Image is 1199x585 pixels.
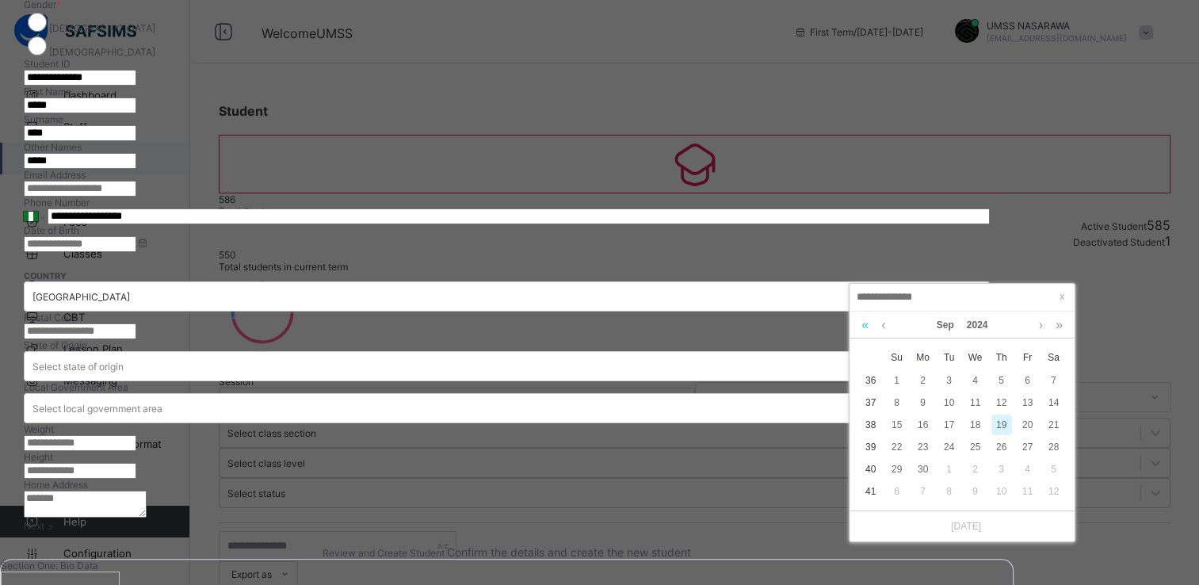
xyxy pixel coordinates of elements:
label: Email Address [24,169,86,181]
div: 11 [1018,481,1038,502]
div: Select state of origin [32,361,124,373]
div: 7 [913,481,934,502]
div: 3 [991,459,1012,480]
th: Fri [1014,346,1041,369]
td: September 17, 2024 [936,414,962,436]
td: October 11, 2024 [1014,480,1041,503]
span: Tu [936,350,962,365]
td: September 18, 2024 [962,414,988,436]
span: Confirm the details and create the new student [447,545,691,559]
div: 8 [939,481,960,502]
div: 23 [913,437,934,457]
div: 12 [991,392,1012,413]
span: We [962,350,988,365]
div: 9 [965,481,986,502]
td: September 7, 2024 [1041,369,1067,392]
span: COUNTRY [24,271,67,281]
div: 24 [939,437,960,457]
td: September 4, 2024 [962,369,988,392]
span: Local Government Area [24,381,128,393]
div: 12 [1044,481,1064,502]
td: September 3, 2024 [936,369,962,392]
td: September 13, 2024 [1014,392,1041,414]
td: September 5, 2024 [988,369,1014,392]
span: Th [988,350,1014,365]
div: 7 [1044,370,1064,391]
td: September 6, 2024 [1014,369,1041,392]
td: September 28, 2024 [1041,436,1067,458]
div: 4 [965,370,986,391]
td: September 25, 2024 [962,436,988,458]
td: September 20, 2024 [1014,414,1041,436]
td: 39 [857,436,884,458]
div: 17 [939,415,960,435]
div: 15 [887,415,907,435]
td: September 10, 2024 [936,392,962,414]
th: Thu [988,346,1014,369]
div: 29 [887,459,907,480]
td: September 12, 2024 [988,392,1014,414]
td: September 29, 2024 [884,458,910,480]
td: September 19, 2024 [988,414,1014,436]
td: September 23, 2024 [910,436,936,458]
td: September 16, 2024 [910,414,936,436]
div: 6 [1018,370,1038,391]
span: Mo [910,350,936,365]
div: 21 [1044,415,1064,435]
div: 1 [887,370,907,391]
span: Sa [1041,350,1067,365]
td: October 8, 2024 [936,480,962,503]
span: Su [884,350,910,365]
div: 20 [1018,415,1038,435]
td: October 7, 2024 [910,480,936,503]
div: 19 [991,415,1012,435]
label: Surname [24,113,63,125]
div: 8 [887,392,907,413]
label: Phone Number [24,197,90,208]
div: 25 [965,437,986,457]
label: Height [24,451,53,463]
span: Fr [1014,350,1041,365]
div: 10 [991,481,1012,502]
div: 10 [939,392,960,413]
label: [DEMOGRAPHIC_DATA] [49,22,155,34]
td: October 2, 2024 [962,458,988,480]
label: Student ID [24,58,71,70]
div: 1 [939,459,960,480]
td: September 14, 2024 [1041,392,1067,414]
div: 11 [965,392,986,413]
td: 41 [857,480,884,503]
td: September 15, 2024 [884,414,910,436]
label: First Name [24,86,71,97]
td: October 4, 2024 [1014,458,1041,480]
div: Select local government area [32,403,162,415]
td: 40 [857,458,884,480]
td: September 1, 2024 [884,369,910,392]
td: 37 [857,392,884,414]
a: Next year (Control + right) [1052,312,1067,338]
a: Sep [930,312,960,338]
div: 30 [913,459,934,480]
td: October 9, 2024 [962,480,988,503]
a: Last year (Control + left) [857,312,873,338]
div: 5 [1044,459,1064,480]
td: October 5, 2024 [1041,458,1067,480]
div: 13 [1018,392,1038,413]
div: 18 [965,415,986,435]
td: September 9, 2024 [910,392,936,414]
td: September 27, 2024 [1014,436,1041,458]
label: Weight [24,423,54,435]
div: 14 [1044,392,1064,413]
div: 27 [1018,437,1038,457]
a: Previous month (PageUp) [877,312,889,338]
th: Mon [910,346,936,369]
td: September 30, 2024 [910,458,936,480]
div: 2 [913,370,934,391]
label: [DEMOGRAPHIC_DATA] [49,46,155,58]
div: 5 [991,370,1012,391]
th: Wed [962,346,988,369]
td: September 8, 2024 [884,392,910,414]
th: Tue [936,346,962,369]
label: Postal Code [24,312,78,323]
label: Home Address [24,479,88,491]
